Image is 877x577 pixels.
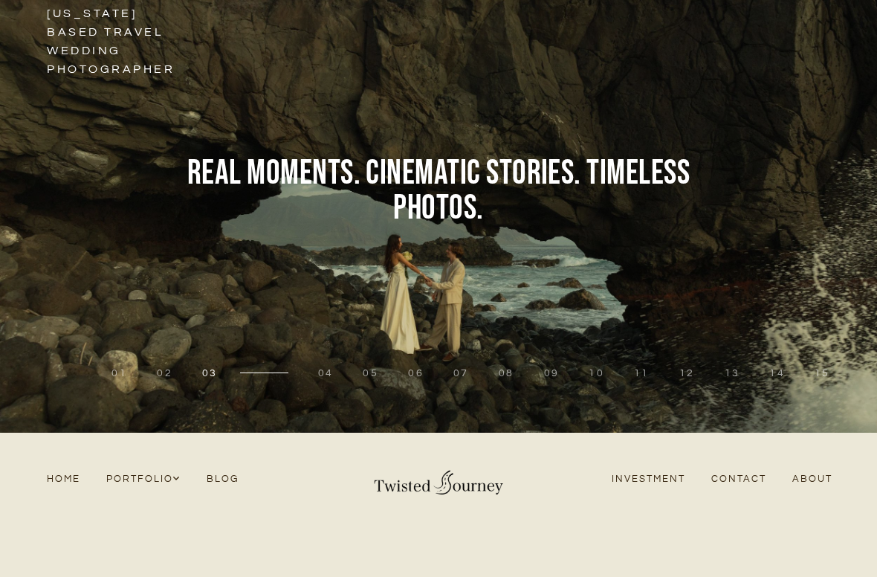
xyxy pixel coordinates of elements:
[679,366,695,381] button: 12 of 15
[634,366,650,381] button: 11 of 15
[33,469,93,489] a: Home
[486,156,581,190] span: stories.
[408,366,424,381] button: 6 of 15
[202,366,218,381] button: 3 of 15
[779,469,845,489] a: About
[499,366,514,381] button: 8 of 15
[106,471,181,487] span: Portfolio
[589,366,604,381] button: 10 of 15
[393,191,483,225] span: Photos.
[599,469,699,489] a: Investment
[366,156,480,190] span: Cinematic
[94,469,194,489] a: Portfolio
[698,469,779,489] a: Contact
[318,366,334,381] button: 4 of 15
[111,366,127,381] button: 1 of 15
[157,366,172,381] button: 2 of 15
[544,366,560,381] button: 9 of 15
[815,366,830,381] button: 15 of 15
[725,366,740,381] button: 13 of 15
[769,366,785,381] button: 14 of 15
[363,366,378,381] button: 5 of 15
[372,462,505,496] img: Twisted Journey
[453,366,469,381] button: 7 of 15
[194,469,252,489] a: Blog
